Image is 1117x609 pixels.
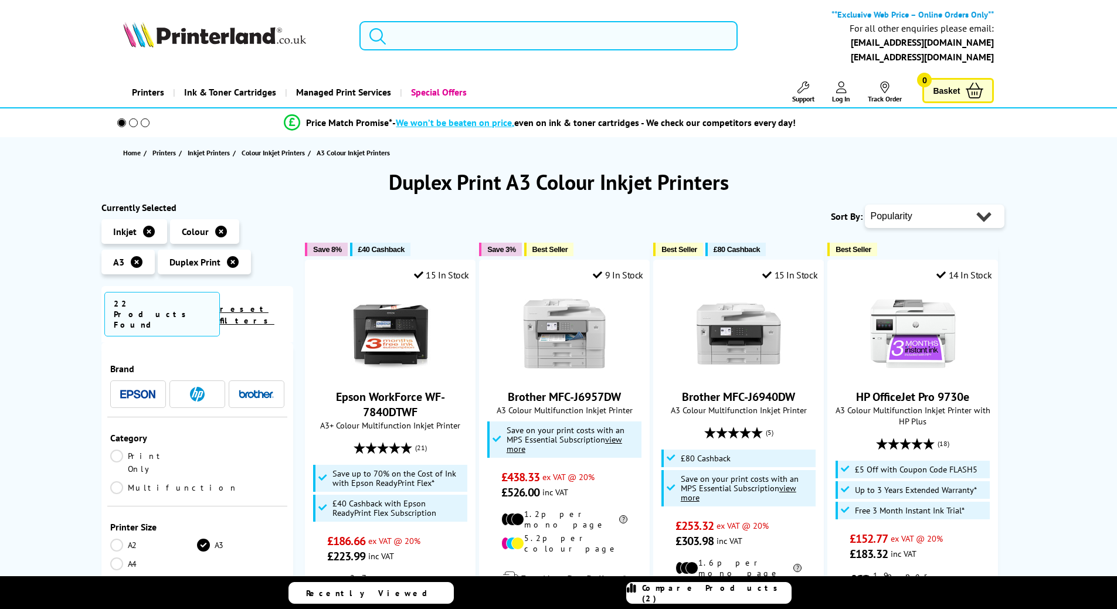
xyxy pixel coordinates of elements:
[855,465,977,474] span: £5 Off with Coupon Code FLASH5
[110,481,238,494] a: Multifunction
[239,387,274,402] a: Brother
[855,485,977,495] span: Up to 3 Years Extended Warranty*
[869,290,957,377] img: HP OfficeJet Pro 9730e
[933,83,960,98] span: Basket
[110,521,285,533] div: Printer Size
[507,424,624,454] span: Save on your print costs with an MPS Essential Subscription
[327,549,365,564] span: £223.99
[695,368,783,380] a: Brother MFC-J6940DW
[306,588,439,598] span: Recently Viewed
[400,77,476,107] a: Special Offers
[184,77,276,107] span: Ink & Toner Cartridges
[681,473,799,503] span: Save on your print costs with an MPS Essential Subscription
[313,245,341,254] span: Save 8%
[306,117,392,128] span: Price Match Promise*
[836,245,871,254] span: Best Seller
[501,485,539,500] span: £526.00
[487,245,515,254] span: Save 3%
[152,147,179,159] a: Printers
[675,518,714,533] span: £253.32
[101,202,294,213] div: Currently Selected
[347,290,434,377] img: Epson WorkForce WF-7840DTWF
[197,539,284,552] a: A3
[766,421,773,444] span: (5)
[762,269,817,281] div: 15 In Stock
[593,269,643,281] div: 9 In Stock
[123,22,345,50] a: Printerland Logo
[660,404,817,416] span: A3 Colour Multifunction Inkjet Printer
[182,226,209,237] span: Colour
[792,94,814,103] span: Support
[396,117,514,128] span: We won’t be beaten on price,
[110,557,198,570] a: A4
[110,363,285,375] div: Brand
[832,94,850,103] span: Log In
[120,390,155,399] img: Epson
[347,368,434,380] a: Epson WorkForce WF-7840DTWF
[368,535,420,546] span: ex VAT @ 20%
[332,469,465,488] span: Save up to 70% on the Cost of Ink with Epson ReadyPrint Flex*
[856,389,969,404] a: HP OfficeJet Pro 9730e
[542,486,568,498] span: inc VAT
[695,290,783,377] img: Brother MFC-J6940DW
[104,292,220,336] span: 22 Products Found
[891,548,916,559] span: inc VAT
[288,582,454,604] a: Recently Viewed
[485,563,643,596] div: modal_delivery
[414,269,469,281] div: 15 In Stock
[485,404,643,416] span: A3 Colour Multifunction Inkjet Printer
[332,499,465,518] span: £40 Cashback with Epson ReadyPrint Flex Subscription
[850,531,888,546] span: £152.77
[501,469,539,485] span: £438.33
[714,245,760,254] span: £80 Cashback
[653,243,703,256] button: Best Seller
[681,454,731,463] span: £80 Cashback
[113,256,124,268] span: A3
[917,73,932,87] span: 0
[188,147,230,159] span: Inkjet Printers
[717,535,742,546] span: inc VAT
[327,533,365,549] span: £186.66
[336,389,445,420] a: Epson WorkForce WF-7840DTWF
[834,404,992,427] span: A3 Colour Multifunction Inkjet Printer with HP Plus
[507,434,622,454] u: view more
[850,570,976,591] li: 1.9p per mono page
[327,573,453,594] li: 2.7p per mono page
[891,533,943,544] span: ex VAT @ 20%
[188,147,233,159] a: Inkjet Printers
[851,36,994,48] a: [EMAIL_ADDRESS][DOMAIN_NAME]
[120,387,155,402] a: Epson
[850,23,994,34] div: For all other enquiries please email:
[532,245,568,254] span: Best Seller
[501,509,627,530] li: 1.2p per mono page
[220,304,274,326] a: reset filters
[682,389,795,404] a: Brother MFC-J6940DW
[869,368,957,380] a: HP OfficeJet Pro 9730e
[524,243,574,256] button: Best Seller
[392,117,796,128] div: - even on ink & toner cartridges - We check our competitors every day!
[110,450,198,475] a: Print Only
[479,243,521,256] button: Save 3%
[832,81,850,103] a: Log In
[350,243,410,256] button: £40 Cashback
[110,432,285,444] div: Category
[415,437,427,459] span: (21)
[850,546,888,562] span: £183.32
[152,147,176,159] span: Printers
[110,539,198,552] a: A2
[123,147,144,159] a: Home
[851,51,994,63] a: [EMAIL_ADDRESS][DOMAIN_NAME]
[675,533,714,549] span: £303.98
[368,550,394,562] span: inc VAT
[190,387,205,402] img: HP
[123,77,173,107] a: Printers
[123,22,306,47] img: Printerland Logo
[831,210,863,222] span: Sort By:
[922,78,994,103] a: Basket 0
[521,290,609,377] img: Brother MFC-J6957DW
[358,245,405,254] span: £40 Cashback
[501,533,627,554] li: 5.2p per colour page
[169,256,220,268] span: Duplex Print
